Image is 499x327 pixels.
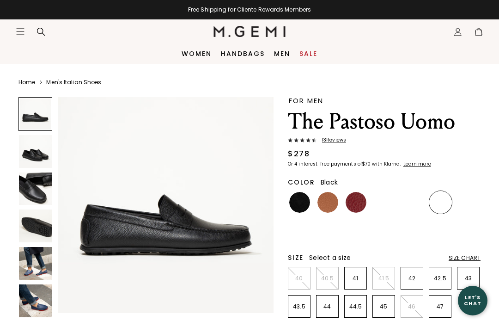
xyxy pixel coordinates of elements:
img: Black Suede [317,220,338,241]
h2: Size [288,254,304,261]
a: Women [182,50,212,57]
img: The Pastoso Uomo [58,97,274,313]
a: Home [18,79,35,86]
a: 13Reviews [288,137,481,145]
klarna-placement-style-body: Or 4 interest-free payments of [288,160,362,167]
div: FOR MEN [289,97,481,104]
div: Let's Chat [458,295,487,306]
a: Learn more [402,161,431,167]
h1: The Pastoso Uomo [288,109,481,135]
img: The Pastoso Uomo [19,284,52,317]
img: Black [289,192,310,213]
span: Select a size [309,253,351,262]
a: Handbags [221,50,265,57]
p: 41.5 [373,275,395,282]
p: 44 [316,303,338,310]
span: 13 Review s [316,137,346,143]
klarna-placement-style-body: with Klarna [372,160,402,167]
p: 45 [373,303,395,310]
p: 44.5 [345,303,366,310]
img: Bordeaux [346,192,366,213]
img: The Pastoso Uomo [19,247,52,280]
span: Black [321,178,338,187]
img: M.Gemi [213,26,286,37]
button: Open site menu [16,27,25,36]
img: Orangina [402,192,423,213]
p: 40 [288,275,310,282]
p: 42.5 [429,275,451,282]
p: 41 [345,275,366,282]
div: $278 [288,148,310,160]
p: 47 [429,303,451,310]
img: Black [430,192,451,213]
a: Men's Italian Shoes [46,79,101,86]
img: The Pastoso Uomo [19,135,52,168]
klarna-placement-style-cta: Learn more [403,160,431,167]
p: 43.5 [288,303,310,310]
img: Light Mushroom [374,192,395,213]
img: The Pastoso Uomo [19,173,52,205]
p: 42 [401,275,423,282]
p: 40.5 [316,275,338,282]
img: Cobalt Blue [289,220,310,241]
div: Size Chart [449,254,481,262]
img: Saddle [317,192,338,213]
klarna-placement-style-amount: $70 [362,160,371,167]
img: The Pastoso Uomo [19,210,52,242]
a: Men [274,50,290,57]
img: Navy [458,192,479,213]
p: 43 [457,275,479,282]
p: 46 [401,303,423,310]
a: Sale [299,50,317,57]
h2: Color [288,179,315,186]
